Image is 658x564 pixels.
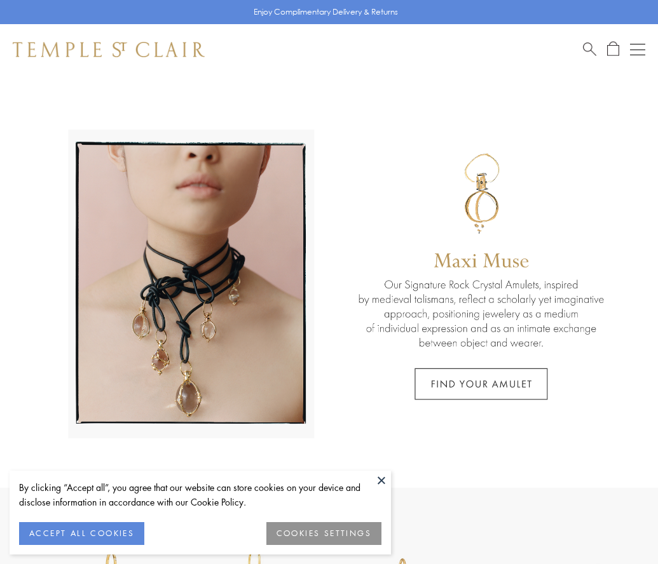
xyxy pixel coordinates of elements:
button: COOKIES SETTINGS [266,522,381,545]
button: Open navigation [630,42,645,57]
button: ACCEPT ALL COOKIES [19,522,144,545]
div: By clicking “Accept all”, you agree that our website can store cookies on your device and disclos... [19,480,381,509]
a: Open Shopping Bag [607,41,619,57]
a: Search [583,41,596,57]
img: Temple St. Clair [13,42,205,57]
p: Enjoy Complimentary Delivery & Returns [254,6,398,18]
